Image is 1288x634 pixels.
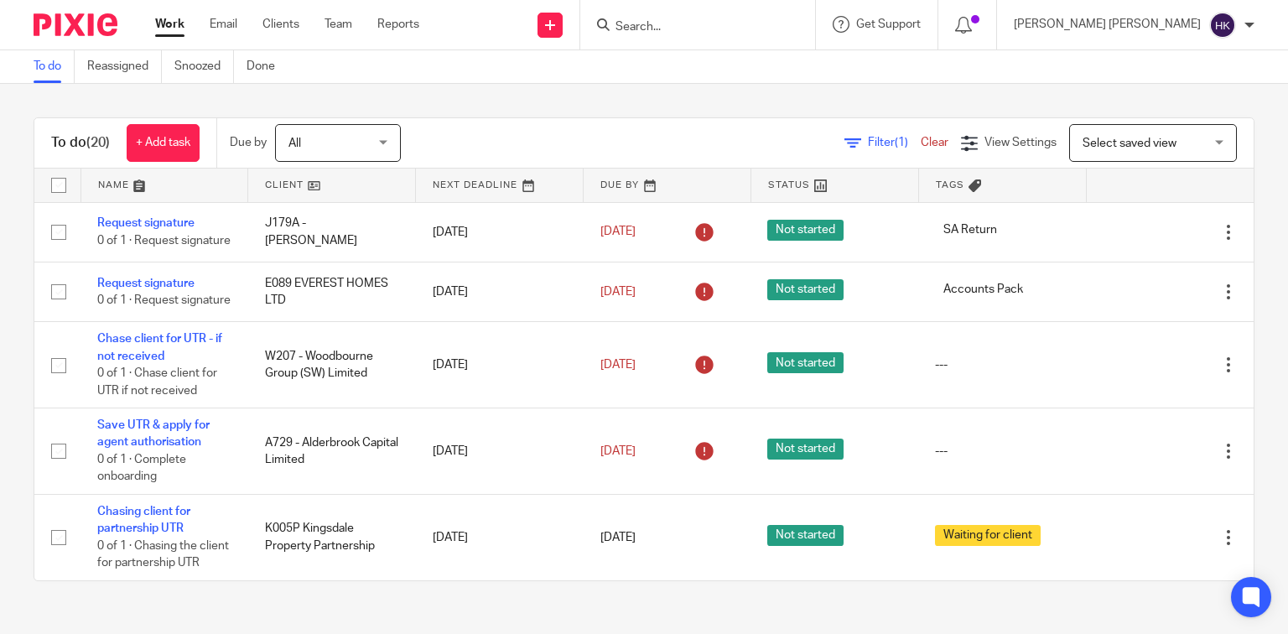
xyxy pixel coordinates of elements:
[935,356,1069,373] div: ---
[856,18,921,30] span: Get Support
[600,445,636,457] span: [DATE]
[935,443,1069,460] div: ---
[248,262,416,321] td: E089 EVEREST HOMES LTD
[767,220,844,241] span: Not started
[34,50,75,83] a: To do
[767,279,844,300] span: Not started
[1014,16,1201,33] p: [PERSON_NAME] [PERSON_NAME]
[936,180,964,190] span: Tags
[600,286,636,298] span: [DATE]
[600,226,636,238] span: [DATE]
[248,202,416,262] td: J179A - [PERSON_NAME]
[600,359,636,371] span: [DATE]
[767,439,844,460] span: Not started
[248,322,416,408] td: W207 - Woodbourne Group (SW) Limited
[767,352,844,373] span: Not started
[87,50,162,83] a: Reassigned
[288,138,301,149] span: All
[935,279,1031,300] span: Accounts Pack
[416,262,584,321] td: [DATE]
[230,134,267,151] p: Due by
[97,235,231,247] span: 0 of 1 · Request signature
[97,454,186,483] span: 0 of 1 · Complete onboarding
[127,124,200,162] a: + Add task
[1209,12,1236,39] img: svg%3E
[935,525,1041,546] span: Waiting for client
[97,419,210,448] a: Save UTR & apply for agent authorisation
[935,220,1005,241] span: SA Return
[97,278,195,289] a: Request signature
[97,506,190,534] a: Chasing client for partnership UTR
[97,367,217,397] span: 0 of 1 · Chase client for UTR if not received
[416,408,584,495] td: [DATE]
[262,16,299,33] a: Clients
[247,50,288,83] a: Done
[97,217,195,229] a: Request signature
[895,137,908,148] span: (1)
[210,16,237,33] a: Email
[984,137,1057,148] span: View Settings
[416,494,584,580] td: [DATE]
[155,16,184,33] a: Work
[86,136,110,149] span: (20)
[97,333,222,361] a: Chase client for UTR - if not received
[248,408,416,495] td: A729 - Alderbrook Capital Limited
[600,532,636,543] span: [DATE]
[97,540,229,569] span: 0 of 1 · Chasing the client for partnership UTR
[97,294,231,306] span: 0 of 1 · Request signature
[325,16,352,33] a: Team
[34,13,117,36] img: Pixie
[868,137,921,148] span: Filter
[614,20,765,35] input: Search
[51,134,110,152] h1: To do
[248,494,416,580] td: K005P Kingsdale Property Partnership
[1083,138,1176,149] span: Select saved view
[174,50,234,83] a: Snoozed
[377,16,419,33] a: Reports
[921,137,948,148] a: Clear
[416,202,584,262] td: [DATE]
[767,525,844,546] span: Not started
[416,322,584,408] td: [DATE]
